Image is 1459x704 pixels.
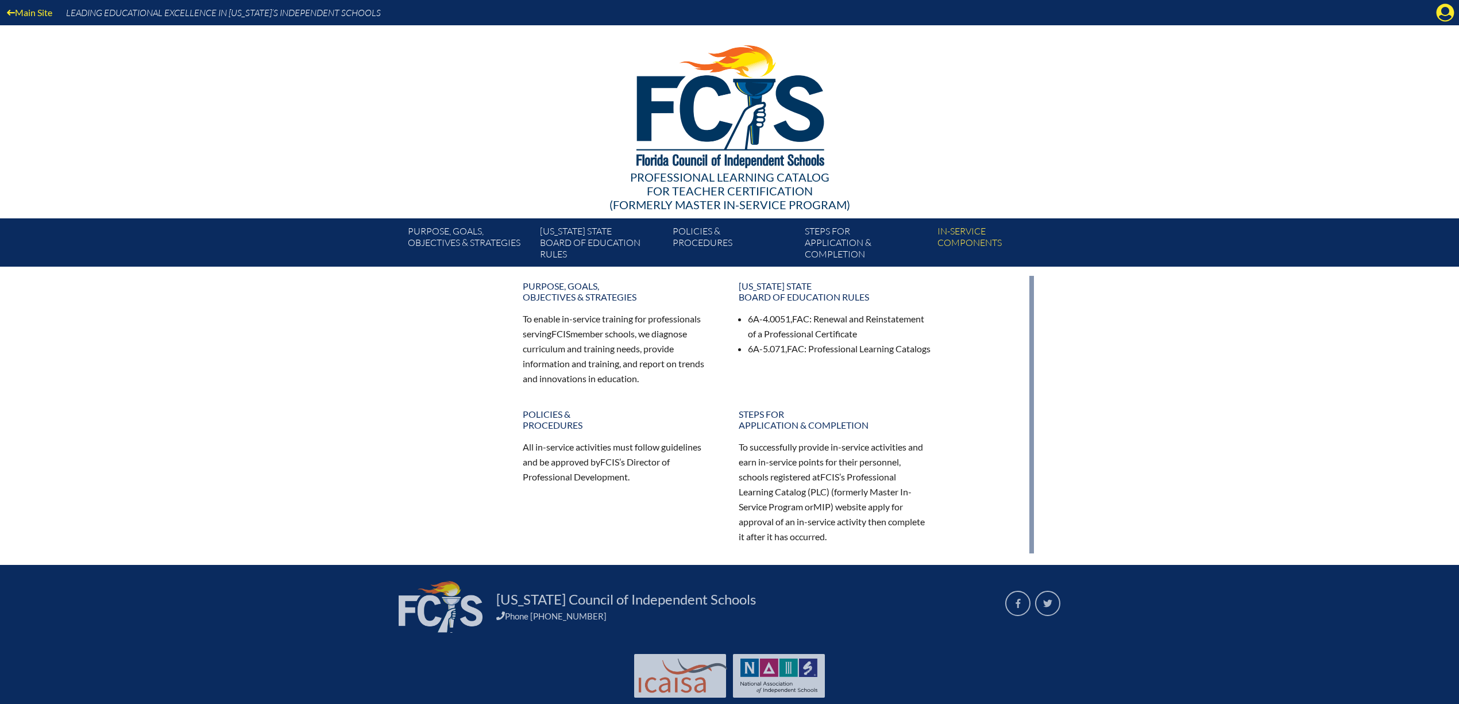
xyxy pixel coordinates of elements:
[732,276,939,307] a: [US_STATE] StateBoard of Education rules
[748,311,932,341] li: 6A-4.0051, : Renewal and Reinstatement of a Professional Certificate
[813,501,831,512] span: MIP
[639,659,727,693] img: Int'l Council Advancing Independent School Accreditation logo
[732,404,939,435] a: Steps forapplication & completion
[800,223,932,267] a: Steps forapplication & completion
[1436,3,1454,22] svg: Manage account
[820,471,839,482] span: FCIS
[600,456,619,467] span: FCIS
[740,659,817,693] img: NAIS Logo
[668,223,800,267] a: Policies &Procedures
[551,328,570,339] span: FCIS
[492,590,761,609] a: [US_STATE] Council of Independent Schools
[535,223,667,267] a: [US_STATE] StateBoard of Education rules
[787,343,804,354] span: FAC
[516,276,723,307] a: Purpose, goals,objectives & strategies
[523,311,716,386] p: To enable in-service training for professionals serving member schools, we diagnose curriculum an...
[496,611,991,621] div: Phone [PHONE_NUMBER]
[611,25,848,182] img: FCISlogo221.eps
[810,486,827,497] span: PLC
[933,223,1065,267] a: In-servicecomponents
[739,440,932,544] p: To successfully provide in-service activities and earn in-service points for their personnel, sch...
[516,404,723,435] a: Policies &Procedures
[403,223,535,267] a: Purpose, goals,objectives & strategies
[523,440,716,484] p: All in-service activities must follow guidelines and be approved by ’s Director of Professional D...
[792,313,809,324] span: FAC
[2,5,57,20] a: Main Site
[399,170,1060,211] div: Professional Learning Catalog (formerly Master In-service Program)
[647,184,813,198] span: for Teacher Certification
[399,581,483,633] img: FCIS_logo_white
[748,341,932,356] li: 6A-5.071, : Professional Learning Catalogs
